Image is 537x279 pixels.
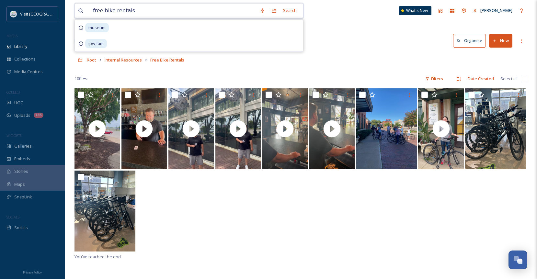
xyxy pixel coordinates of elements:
[14,69,43,75] span: Media Centres
[453,34,489,47] a: Organise
[6,133,21,138] span: WIDGETS
[20,11,70,17] span: Visit [GEOGRAPHIC_DATA]
[85,23,109,32] span: museum
[14,194,32,200] span: SnapLink
[23,270,42,274] span: Privacy Policy
[480,7,512,13] span: [PERSON_NAME]
[74,171,135,251] img: Bikes at River Station (1).jpeg
[14,143,32,149] span: Galleries
[309,88,355,169] img: thumbnail
[262,88,308,169] img: thumbnail
[150,57,184,63] span: Free Bike Rentals
[87,56,96,64] a: Root
[14,56,36,62] span: Collections
[465,88,526,169] img: Bikes at River Station.jpeg
[464,73,497,85] div: Date Created
[470,4,516,17] a: [PERSON_NAME]
[6,33,18,38] span: MEDIA
[280,4,300,17] div: Search
[74,254,121,260] span: You've reached the end
[14,156,30,162] span: Embeds
[74,76,87,82] span: 10 file s
[500,76,518,82] span: Select all
[6,215,19,219] span: SOCIALS
[14,43,27,50] span: Library
[6,90,20,95] span: COLLECT
[215,88,261,169] img: thumbnail
[14,225,28,231] span: Socials
[418,88,464,169] img: thumbnail
[453,34,486,47] button: Organise
[23,268,42,276] a: Privacy Policy
[85,39,107,48] span: ipw fam
[10,11,17,17] img: QCCVB_VISIT_vert_logo_4c_tagline_122019.svg
[14,112,30,118] span: Uploads
[105,57,142,63] span: Internal Resources
[14,181,25,187] span: Maps
[90,4,257,18] input: Search your library
[422,73,446,85] div: Filters
[74,88,120,169] img: thumbnail
[168,88,214,169] img: thumbnail
[399,6,431,15] a: What's New
[508,251,527,269] button: Open Chat
[87,57,96,63] span: Root
[14,168,28,174] span: Stories
[105,56,142,64] a: Internal Resources
[34,113,43,118] div: 735
[121,88,167,169] img: thumbnail
[150,56,184,64] a: Free Bike Rentals
[356,88,417,169] img: River Cruise Bikers.jpeg
[14,100,23,106] span: UGC
[489,34,512,47] button: New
